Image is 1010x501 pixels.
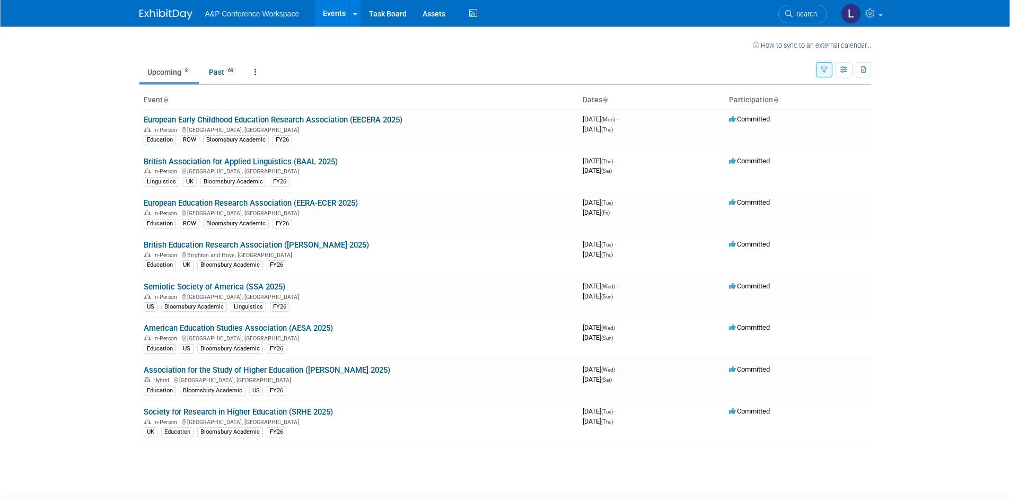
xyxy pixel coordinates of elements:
[144,427,157,437] div: UK
[139,62,199,82] a: Upcoming8
[144,198,358,208] a: European Education Research Association (EERA-ECER 2025)
[614,157,616,165] span: -
[144,260,176,270] div: Education
[614,407,616,415] span: -
[200,177,266,187] div: Bloomsbury Academic
[601,335,613,341] span: (Sun)
[153,210,180,217] span: In-Person
[583,208,610,216] span: [DATE]
[144,135,176,145] div: Education
[578,91,725,109] th: Dates
[144,210,151,215] img: In-Person Event
[144,294,151,299] img: In-Person Event
[197,427,263,437] div: Bloomsbury Academic
[144,292,574,301] div: [GEOGRAPHIC_DATA], [GEOGRAPHIC_DATA]
[183,177,197,187] div: UK
[139,9,192,20] img: ExhibitDay
[144,177,179,187] div: Linguistics
[602,95,608,104] a: Sort by Start Date
[725,91,871,109] th: Participation
[161,302,227,312] div: Bloomsbury Academic
[583,375,612,383] span: [DATE]
[601,252,613,258] span: (Thu)
[153,294,180,301] span: In-Person
[778,5,827,23] a: Search
[144,302,157,312] div: US
[614,240,616,248] span: -
[267,427,286,437] div: FY26
[601,210,610,216] span: (Fri)
[197,260,263,270] div: Bloomsbury Academic
[583,198,616,206] span: [DATE]
[153,335,180,342] span: In-Person
[793,10,817,18] span: Search
[601,200,613,206] span: (Tue)
[583,166,612,174] span: [DATE]
[601,367,615,373] span: (Wed)
[163,95,168,104] a: Sort by Event Name
[267,260,286,270] div: FY26
[144,157,338,166] a: British Association for Applied Linguistics (BAAL 2025)
[753,41,871,49] a: How to sync to an external calendar...
[180,260,194,270] div: UK
[601,127,613,133] span: (Thu)
[773,95,778,104] a: Sort by Participation Type
[601,284,615,289] span: (Wed)
[153,419,180,426] span: In-Person
[583,240,616,248] span: [DATE]
[601,159,613,164] span: (Thu)
[144,386,176,395] div: Education
[144,344,176,354] div: Education
[144,333,574,342] div: [GEOGRAPHIC_DATA], [GEOGRAPHIC_DATA]
[144,417,574,426] div: [GEOGRAPHIC_DATA], [GEOGRAPHIC_DATA]
[617,115,618,123] span: -
[729,198,770,206] span: Committed
[180,219,199,228] div: ROW
[231,302,266,312] div: Linguistics
[201,62,244,82] a: Past69
[729,365,770,373] span: Committed
[203,219,269,228] div: Bloomsbury Academic
[273,219,292,228] div: FY26
[144,375,574,384] div: [GEOGRAPHIC_DATA], [GEOGRAPHIC_DATA]
[139,91,578,109] th: Event
[144,127,151,132] img: In-Person Event
[144,419,151,424] img: In-Person Event
[144,168,151,173] img: In-Person Event
[583,282,618,290] span: [DATE]
[601,168,612,174] span: (Sat)
[205,10,300,18] span: A&P Conference Workspace
[729,407,770,415] span: Committed
[144,166,574,175] div: [GEOGRAPHIC_DATA], [GEOGRAPHIC_DATA]
[144,219,176,228] div: Education
[180,386,245,395] div: Bloomsbury Academic
[583,333,613,341] span: [DATE]
[617,282,618,290] span: -
[601,409,613,415] span: (Tue)
[270,177,289,187] div: FY26
[180,344,194,354] div: US
[601,242,613,248] span: (Tue)
[617,365,618,373] span: -
[144,365,390,375] a: Association for the Study of Higher Education ([PERSON_NAME] 2025)
[583,115,618,123] span: [DATE]
[273,135,292,145] div: FY26
[583,365,618,373] span: [DATE]
[144,335,151,340] img: In-Person Event
[729,115,770,123] span: Committed
[601,325,615,331] span: (Wed)
[225,67,236,75] span: 69
[182,67,191,75] span: 8
[841,4,861,24] img: Lianna Iwanikiw
[583,250,613,258] span: [DATE]
[270,302,289,312] div: FY26
[583,407,616,415] span: [DATE]
[144,323,333,333] a: American Education Studies Association (AESA 2025)
[144,125,574,134] div: [GEOGRAPHIC_DATA], [GEOGRAPHIC_DATA]
[249,386,263,395] div: US
[583,323,618,331] span: [DATE]
[729,282,770,290] span: Committed
[583,417,613,425] span: [DATE]
[144,407,333,417] a: Society for Research in Higher Education (SRHE 2025)
[267,344,286,354] div: FY26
